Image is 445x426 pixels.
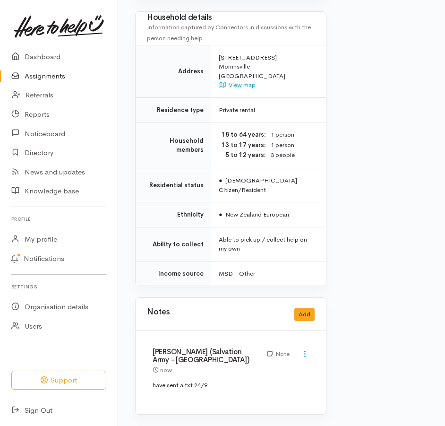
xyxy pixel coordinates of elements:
[211,261,326,286] td: MSD - Other
[219,140,266,150] dt: 13 to 17 years
[147,23,311,42] span: Information captured by Connectors in discussions with the person needing help
[136,168,211,202] td: Residential status
[136,122,211,168] td: Household members
[11,280,106,293] h6: Settings
[153,381,309,390] p: have sent a txt 24/9
[147,13,315,22] h3: Household details
[211,227,326,261] td: Able to pick up / collect help on my own
[219,176,297,194] span: [DEMOGRAPHIC_DATA] Citizen/Resident
[11,213,106,226] h6: Profile
[136,45,211,97] td: Address
[219,130,266,139] dt: 18 to 64 years
[160,366,172,374] time: now
[271,150,315,160] dd: 3 people
[136,202,211,227] td: Ethnicity
[219,176,222,184] span: ●
[219,210,222,218] span: ●
[136,261,211,286] td: Income source
[219,81,256,89] a: View map
[219,150,266,160] dt: 5 to 12 years
[219,210,289,218] span: New Zealand European
[11,371,106,390] button: Support
[267,349,290,359] div: Note
[136,97,211,122] td: Residence type
[147,308,170,322] h3: Notes
[271,130,315,140] dd: 1 person
[271,140,315,150] dd: 1 person
[294,308,315,322] button: Add
[211,97,326,122] td: Private rental
[219,53,315,90] div: [STREET_ADDRESS] Morrinsville [GEOGRAPHIC_DATA]
[153,348,256,364] h4: [PERSON_NAME] (Salvation Army - [GEOGRAPHIC_DATA])
[136,227,211,261] td: Ability to collect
